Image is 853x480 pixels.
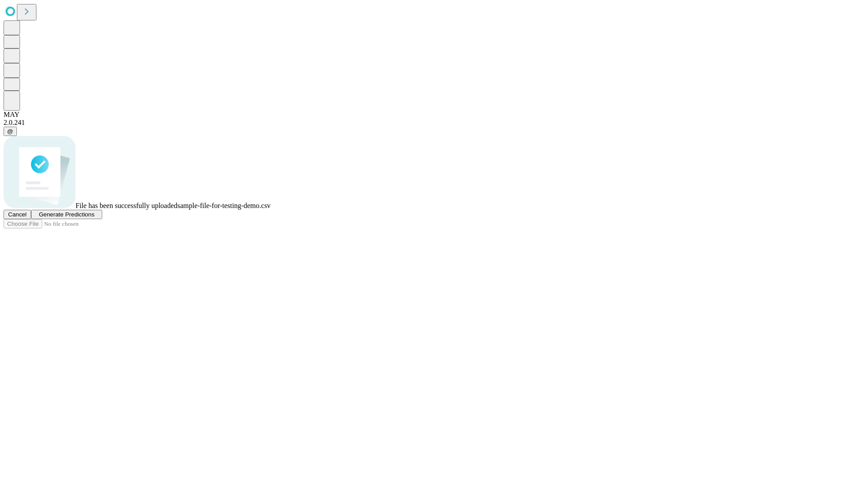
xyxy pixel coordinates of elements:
div: 2.0.241 [4,119,849,127]
span: @ [7,128,13,135]
div: MAY [4,111,849,119]
button: @ [4,127,17,136]
span: Generate Predictions [39,211,94,218]
span: sample-file-for-testing-demo.csv [177,202,271,209]
span: Cancel [8,211,27,218]
button: Cancel [4,210,31,219]
button: Generate Predictions [31,210,102,219]
span: File has been successfully uploaded [76,202,177,209]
